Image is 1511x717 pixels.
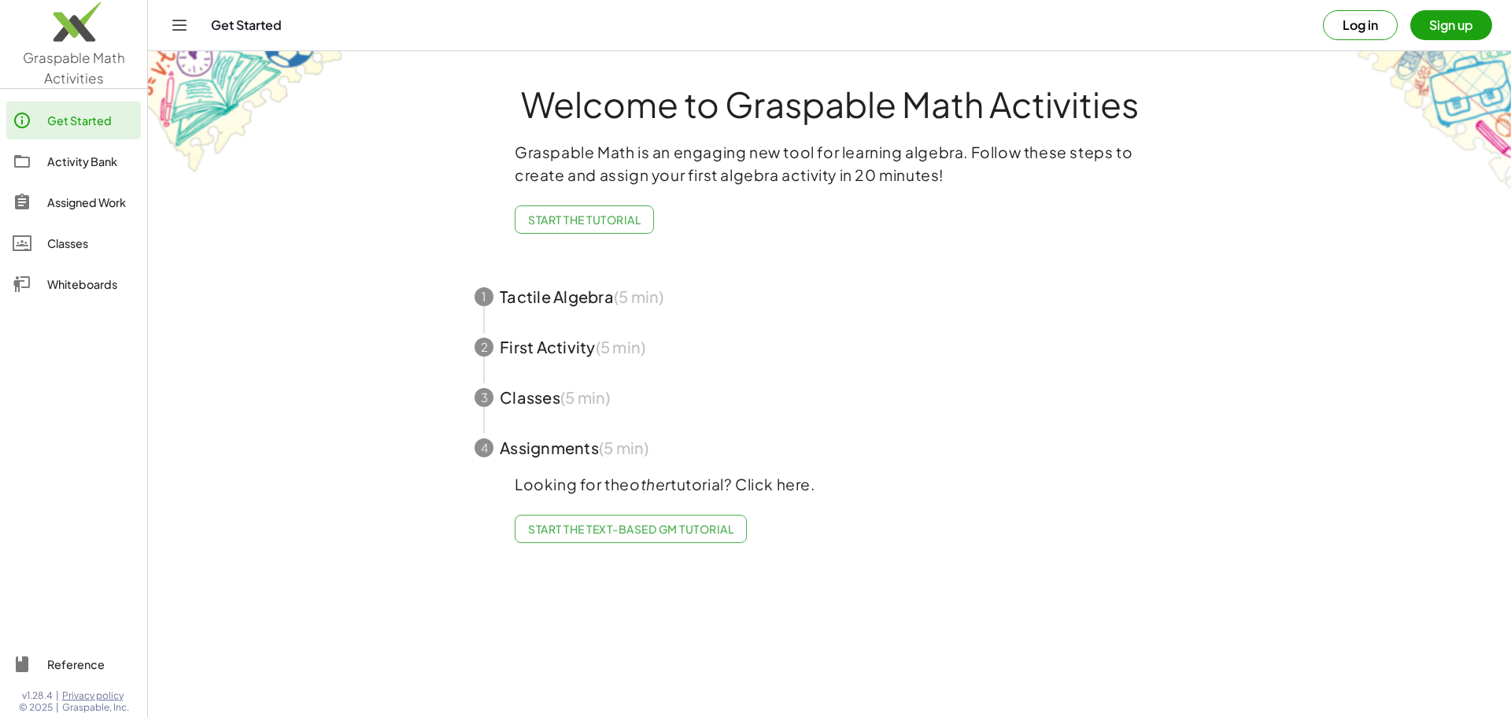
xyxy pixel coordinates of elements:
[515,205,654,234] button: Start the Tutorial
[515,515,747,543] a: Start the Text-based GM Tutorial
[47,193,135,212] div: Assigned Work
[456,372,1203,423] button: 3Classes(5 min)
[528,213,641,227] span: Start the Tutorial
[6,645,141,683] a: Reference
[475,438,493,457] div: 4
[515,473,1144,496] p: Looking for the tutorial? Click here.
[475,338,493,357] div: 2
[6,224,141,262] a: Classes
[47,234,135,253] div: Classes
[23,49,125,87] span: Graspable Math Activities
[167,13,192,38] button: Toggle navigation
[56,701,59,714] span: |
[475,287,493,306] div: 1
[6,102,141,139] a: Get Started
[47,152,135,171] div: Activity Bank
[62,689,129,702] a: Privacy policy
[456,322,1203,372] button: 2First Activity(5 min)
[47,111,135,130] div: Get Started
[56,689,59,702] span: |
[6,265,141,303] a: Whiteboards
[47,275,135,294] div: Whiteboards
[528,522,733,536] span: Start the Text-based GM Tutorial
[22,689,53,702] span: v1.28.4
[1410,10,1492,40] button: Sign up
[47,655,135,674] div: Reference
[456,423,1203,473] button: 4Assignments(5 min)
[148,50,345,175] img: get-started-bg-ul-Ceg4j33I.png
[515,141,1144,187] p: Graspable Math is an engaging new tool for learning algebra. Follow these steps to create and ass...
[6,142,141,180] a: Activity Bank
[456,272,1203,322] button: 1Tactile Algebra(5 min)
[1323,10,1398,40] button: Log in
[475,388,493,407] div: 3
[6,183,141,221] a: Assigned Work
[445,86,1214,122] h1: Welcome to Graspable Math Activities
[62,701,129,714] span: Graspable, Inc.
[19,701,53,714] span: © 2025
[630,475,671,493] em: other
